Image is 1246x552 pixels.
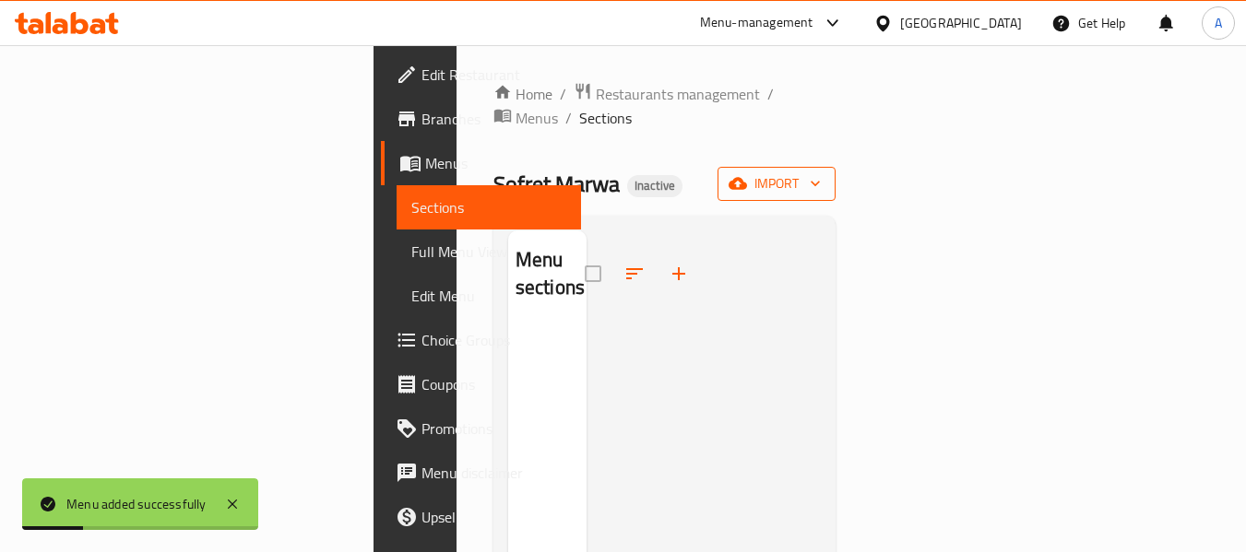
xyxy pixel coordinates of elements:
a: Edit Menu [397,274,582,318]
span: Menus [425,152,567,174]
span: Choice Groups [421,329,567,351]
span: Upsell [421,506,567,528]
a: Edit Restaurant [381,53,582,97]
span: Sofret Marwa [493,163,620,205]
span: Menu disclaimer [421,462,567,484]
span: Edit Restaurant [421,64,567,86]
a: Menus [381,141,582,185]
a: Choice Groups [381,318,582,362]
a: Branches [381,97,582,141]
nav: Menu sections [508,318,587,333]
div: [GEOGRAPHIC_DATA] [900,13,1022,33]
span: Full Menu View [411,241,567,263]
nav: breadcrumb [493,82,837,130]
button: Add section [657,252,701,296]
span: Promotions [421,417,567,440]
span: Coupons [421,373,567,395]
div: Menu-management [700,12,813,34]
a: Full Menu View [397,229,582,274]
a: Promotions [381,406,582,451]
span: import [732,172,821,195]
a: Upsell [381,495,582,539]
a: Coupons [381,362,582,406]
span: Sections [579,107,632,129]
span: Restaurants management [596,83,760,105]
a: Restaurants management [574,82,760,106]
span: Edit Menu [411,285,567,307]
span: Sections [411,196,567,218]
span: A [1215,13,1222,33]
span: Inactive [627,178,682,194]
button: import [718,167,836,201]
a: Sections [397,185,582,229]
span: Branches [421,108,567,130]
div: Inactive [627,175,682,197]
a: Menu disclaimer [381,451,582,495]
div: Menu added successfully [66,494,207,514]
li: / [767,83,774,105]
